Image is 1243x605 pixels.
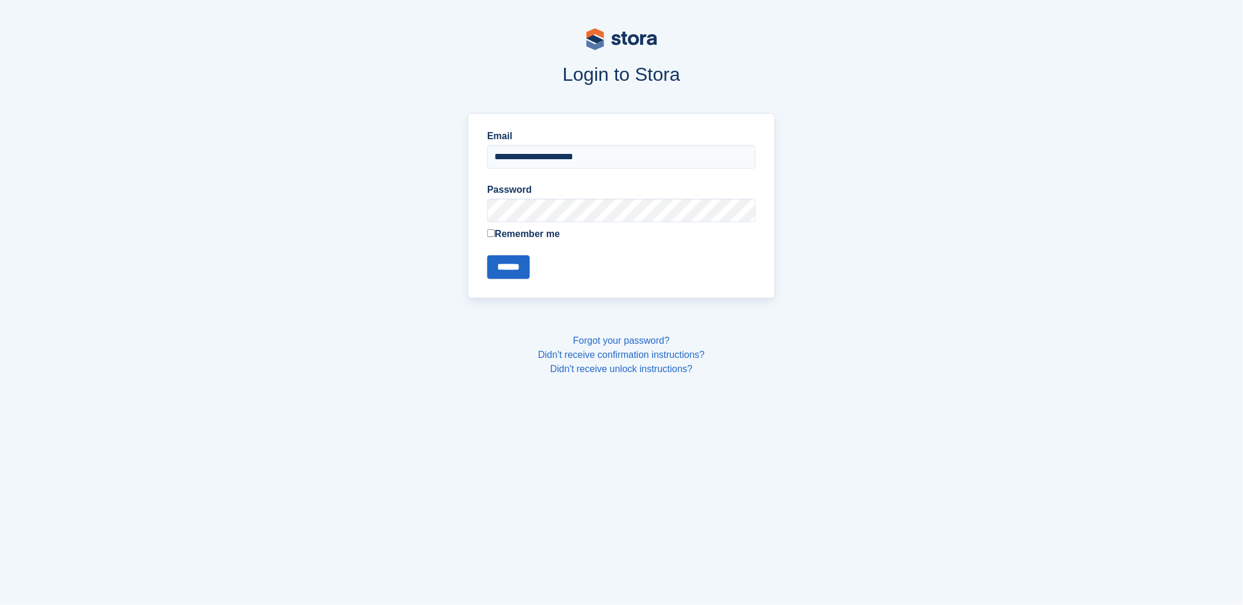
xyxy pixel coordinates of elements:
label: Password [487,183,756,197]
label: Remember me [487,227,756,241]
a: Didn't receive unlock instructions? [550,364,693,374]
h1: Login to Stora [243,64,1001,85]
input: Remember me [487,229,495,237]
a: Didn't receive confirmation instructions? [538,350,704,360]
img: stora-logo-53a41332b3708ae10de48c4981b4e9114cc0af31d8433b30ea865607fb682f29.svg [586,28,657,50]
a: Forgot your password? [573,336,670,346]
label: Email [487,129,756,143]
